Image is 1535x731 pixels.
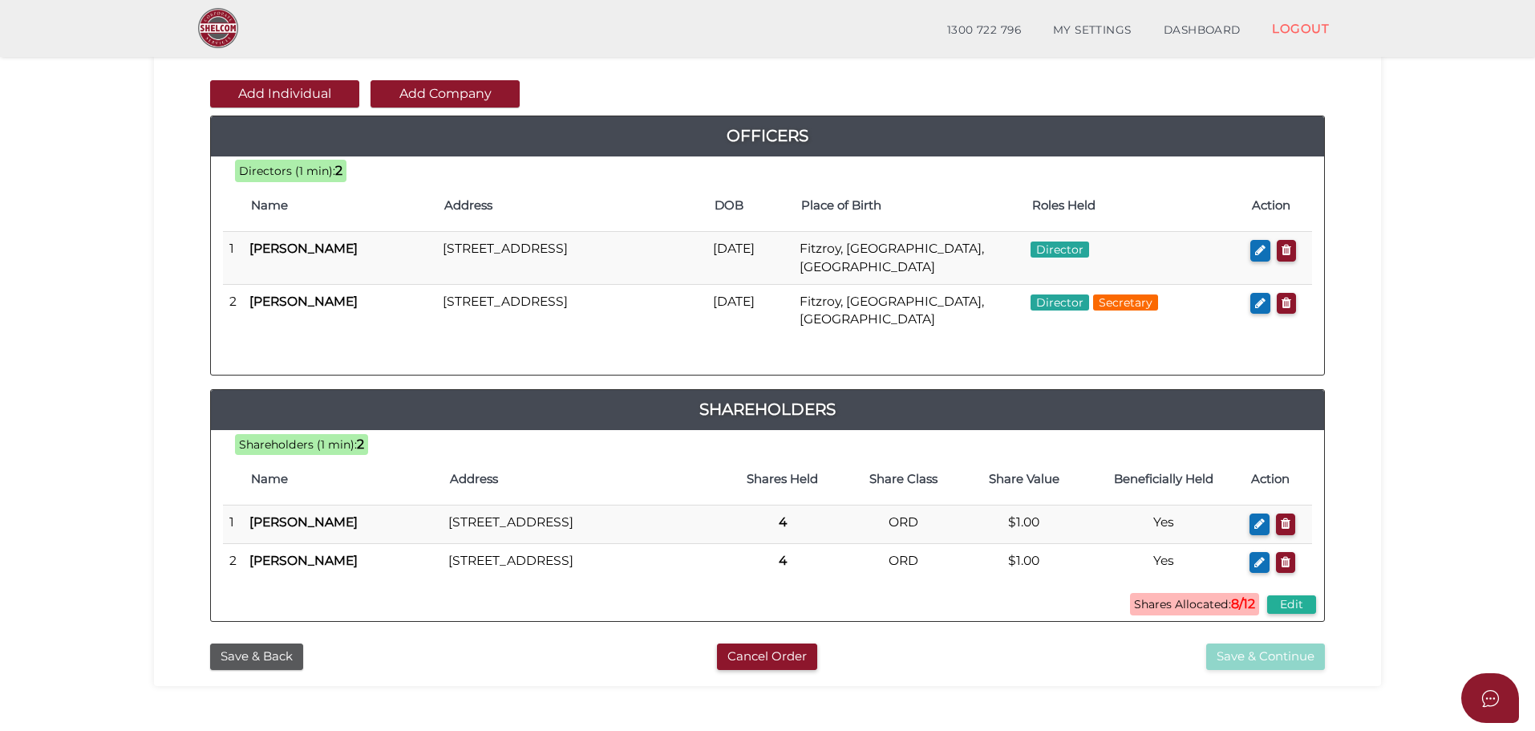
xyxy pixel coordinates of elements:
h4: Share Value [972,473,1076,486]
td: 2 [223,543,243,581]
td: Yes [1084,506,1244,544]
td: ORD [843,543,963,581]
span: Secretary [1093,294,1158,311]
td: $1.00 [964,543,1084,581]
b: [PERSON_NAME] [249,294,358,309]
b: [PERSON_NAME] [249,553,358,568]
b: [PERSON_NAME] [249,514,358,530]
td: $1.00 [964,506,1084,544]
a: LOGOUT [1256,12,1345,45]
h4: Address [444,199,699,213]
td: Yes [1084,543,1244,581]
h4: Name [251,199,428,213]
h4: Shares Held [730,473,835,486]
a: MY SETTINGS [1037,14,1148,47]
a: Shareholders [211,396,1324,422]
span: Director [1031,242,1089,258]
span: Directors (1 min): [239,164,335,178]
td: Fitzroy, [GEOGRAPHIC_DATA], [GEOGRAPHIC_DATA] [793,232,1024,285]
td: Fitzroy, [GEOGRAPHIC_DATA], [GEOGRAPHIC_DATA] [793,284,1024,336]
h4: Action [1252,199,1304,213]
a: Officers [211,123,1324,148]
h4: Beneficially Held [1092,473,1236,486]
h4: Share Class [851,473,955,486]
b: 2 [335,163,342,178]
b: 8/12 [1231,596,1255,611]
b: 4 [779,514,787,530]
button: Edit [1267,595,1316,614]
td: [STREET_ADDRESS] [436,284,707,336]
td: ORD [843,506,963,544]
td: [STREET_ADDRESS] [442,543,722,581]
h4: DOB [715,199,784,213]
td: 2 [223,284,243,336]
td: 1 [223,232,243,285]
td: [STREET_ADDRESS] [436,232,707,285]
span: Shares Allocated: [1130,593,1259,615]
button: Save & Back [210,644,303,670]
h4: Place of Birth [801,199,1016,213]
a: 1300 722 796 [931,14,1037,47]
b: 2 [357,437,364,452]
h4: Roles Held [1032,199,1237,213]
button: Cancel Order [717,644,817,670]
button: Add Company [371,80,520,108]
b: 4 [779,553,787,568]
h4: Action [1251,473,1304,486]
a: DASHBOARD [1148,14,1257,47]
span: Director [1031,294,1089,311]
td: 1 [223,506,243,544]
td: [DATE] [707,284,792,336]
button: Save & Continue [1206,644,1325,670]
td: [STREET_ADDRESS] [442,506,722,544]
h4: Name [251,473,434,486]
button: Add Individual [210,80,359,108]
h4: Address [450,473,714,486]
span: Shareholders (1 min): [239,437,357,452]
td: [DATE] [707,232,792,285]
button: Open asap [1461,673,1519,723]
b: [PERSON_NAME] [249,241,358,256]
